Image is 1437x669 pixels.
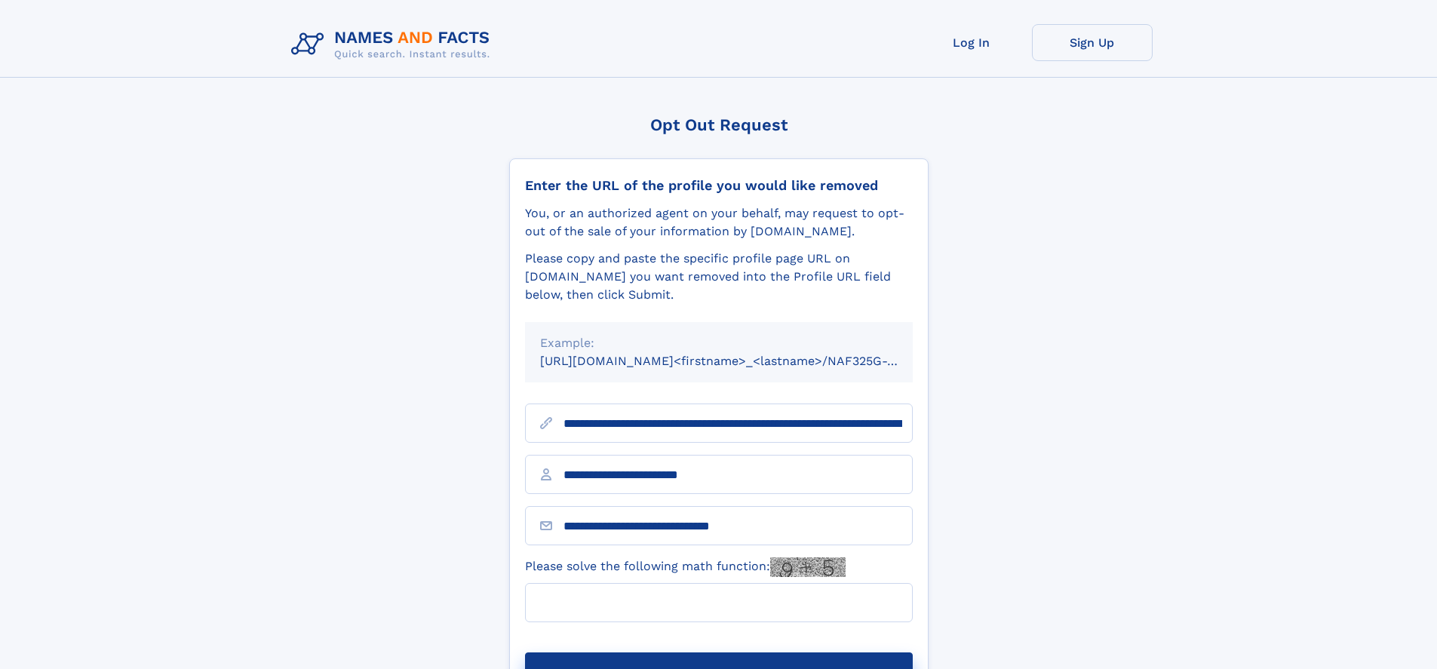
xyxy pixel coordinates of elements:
div: You, or an authorized agent on your behalf, may request to opt-out of the sale of your informatio... [525,204,913,241]
div: Example: [540,334,898,352]
img: Logo Names and Facts [285,24,502,65]
div: Please copy and paste the specific profile page URL on [DOMAIN_NAME] you want removed into the Pr... [525,250,913,304]
small: [URL][DOMAIN_NAME]<firstname>_<lastname>/NAF325G-xxxxxxxx [540,354,941,368]
label: Please solve the following math function: [525,557,846,577]
div: Opt Out Request [509,115,929,134]
a: Log In [911,24,1032,61]
div: Enter the URL of the profile you would like removed [525,177,913,194]
a: Sign Up [1032,24,1153,61]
